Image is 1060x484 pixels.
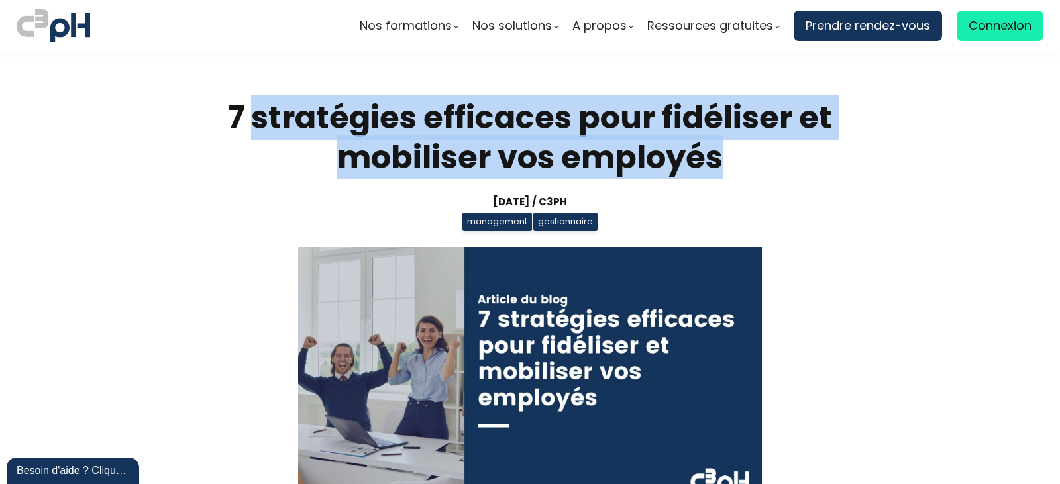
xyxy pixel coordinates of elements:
[647,16,773,36] span: Ressources gratuites
[533,213,598,231] span: gestionnaire
[222,98,838,177] h1: 7 stratégies efficaces pour fidéliser et mobiliser vos employés
[462,213,532,231] span: management
[7,455,142,484] iframe: chat widget
[957,11,1043,41] a: Connexion
[572,16,627,36] span: A propos
[969,16,1032,36] span: Connexion
[360,16,452,36] span: Nos formations
[794,11,942,41] a: Prendre rendez-vous
[472,16,552,36] span: Nos solutions
[17,7,90,45] img: logo C3PH
[222,194,838,209] div: [DATE] / C3pH
[806,16,930,36] span: Prendre rendez-vous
